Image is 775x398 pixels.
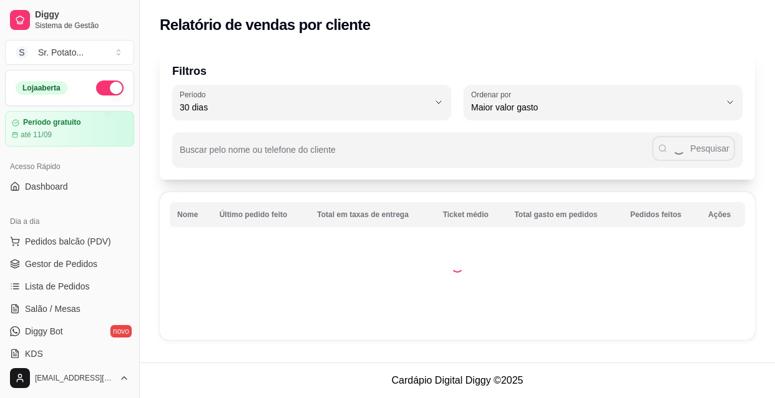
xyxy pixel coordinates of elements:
span: Diggy [35,9,129,21]
span: Salão / Mesas [25,303,80,315]
span: Dashboard [25,180,68,193]
span: Pedidos balcão (PDV) [25,235,111,248]
span: Maior valor gasto [471,101,720,114]
label: Período [180,89,210,100]
a: KDS [5,344,134,364]
a: Salão / Mesas [5,299,134,319]
a: Dashboard [5,177,134,197]
button: Select a team [5,40,134,65]
span: [EMAIL_ADDRESS][DOMAIN_NAME] [35,373,114,383]
label: Ordenar por [471,89,515,100]
p: Filtros [172,62,743,80]
span: S [16,46,28,59]
span: Lista de Pedidos [25,280,90,293]
button: Alterar Status [96,80,124,95]
article: até 11/09 [21,130,52,140]
span: Sistema de Gestão [35,21,129,31]
button: [EMAIL_ADDRESS][DOMAIN_NAME] [5,363,134,393]
span: 30 dias [180,101,429,114]
input: Buscar pelo nome ou telefone do cliente [180,148,652,161]
a: Período gratuitoaté 11/09 [5,111,134,147]
span: Gestor de Pedidos [25,258,97,270]
footer: Cardápio Digital Diggy © 2025 [140,362,775,398]
div: Dia a dia [5,211,134,231]
div: Acesso Rápido [5,157,134,177]
span: KDS [25,347,43,360]
div: Loading [451,260,464,273]
a: DiggySistema de Gestão [5,5,134,35]
a: Lista de Pedidos [5,276,134,296]
a: Gestor de Pedidos [5,254,134,274]
div: Sr. Potato ... [38,46,84,59]
h2: Relatório de vendas por cliente [160,15,371,35]
button: Pedidos balcão (PDV) [5,231,134,251]
span: Diggy Bot [25,325,63,337]
a: Diggy Botnovo [5,321,134,341]
article: Período gratuito [23,118,81,127]
button: Ordenar porMaior valor gasto [464,85,743,120]
div: Loja aberta [16,81,67,95]
button: Período30 dias [172,85,451,120]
